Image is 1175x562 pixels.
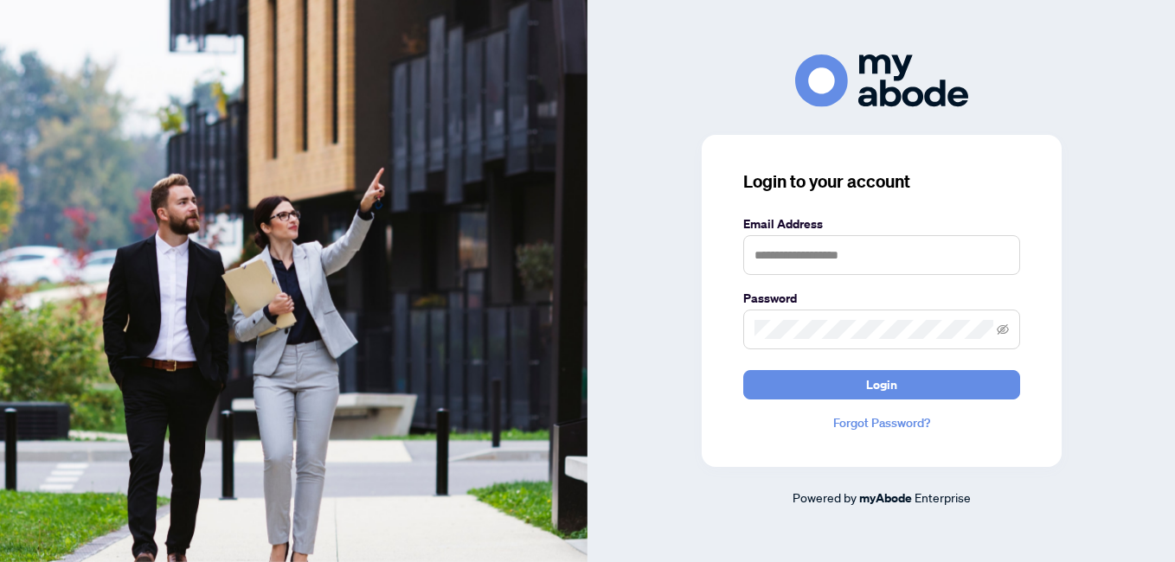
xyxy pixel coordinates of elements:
span: Enterprise [915,489,971,505]
button: Login [743,370,1020,399]
img: ma-logo [795,54,968,107]
a: myAbode [859,489,912,508]
span: eye-invisible [997,323,1009,335]
label: Password [743,289,1020,308]
a: Forgot Password? [743,413,1020,432]
label: Email Address [743,214,1020,233]
h3: Login to your account [743,169,1020,194]
span: Login [866,371,897,399]
span: Powered by [793,489,857,505]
